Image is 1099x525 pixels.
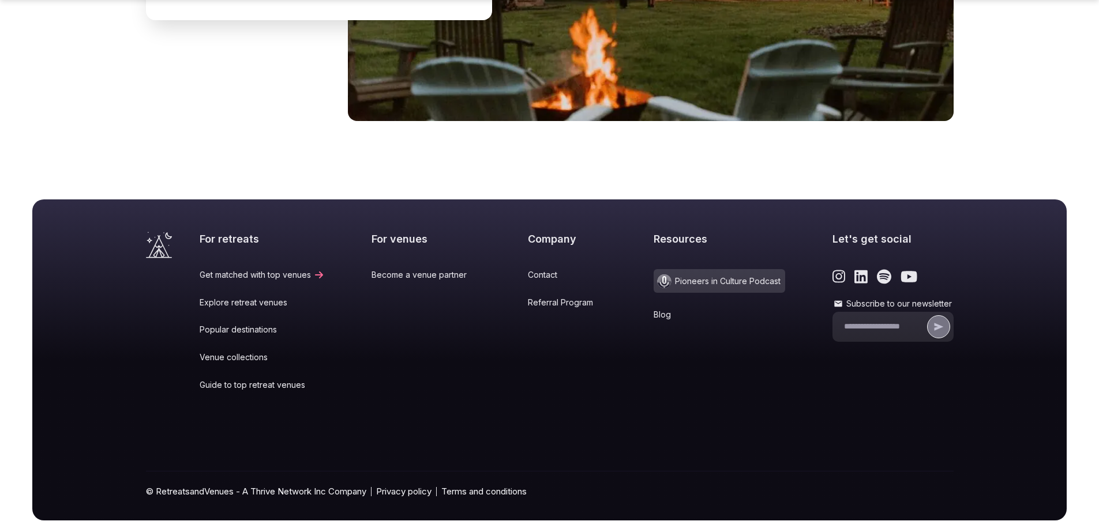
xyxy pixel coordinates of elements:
h2: Company [528,232,607,246]
h2: Let's get social [832,232,954,246]
a: Privacy policy [376,485,432,497]
div: © RetreatsandVenues - A Thrive Network Inc Company [146,471,954,520]
h2: For venues [372,232,481,246]
a: Link to the retreats and venues Instagram page [832,269,846,284]
a: Pioneers in Culture Podcast [654,269,785,293]
h2: For retreats [200,232,325,246]
a: Referral Program [528,297,607,308]
a: Blog [654,309,785,320]
a: Venue collections [200,352,325,363]
a: Link to the retreats and venues LinkedIn page [854,269,868,284]
a: Contact [528,269,607,281]
a: Link to the retreats and venues Youtube page [901,269,917,284]
a: Visit the homepage [146,232,172,258]
a: Explore retreat venues [200,297,325,308]
a: Get matched with top venues [200,269,325,281]
a: Guide to top retreat venues [200,379,325,391]
a: Terms and conditions [441,485,527,497]
h2: Resources [654,232,785,246]
label: Subscribe to our newsletter [832,298,954,309]
a: Link to the retreats and venues Spotify page [877,269,891,284]
a: Become a venue partner [372,269,481,281]
a: Popular destinations [200,324,325,335]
